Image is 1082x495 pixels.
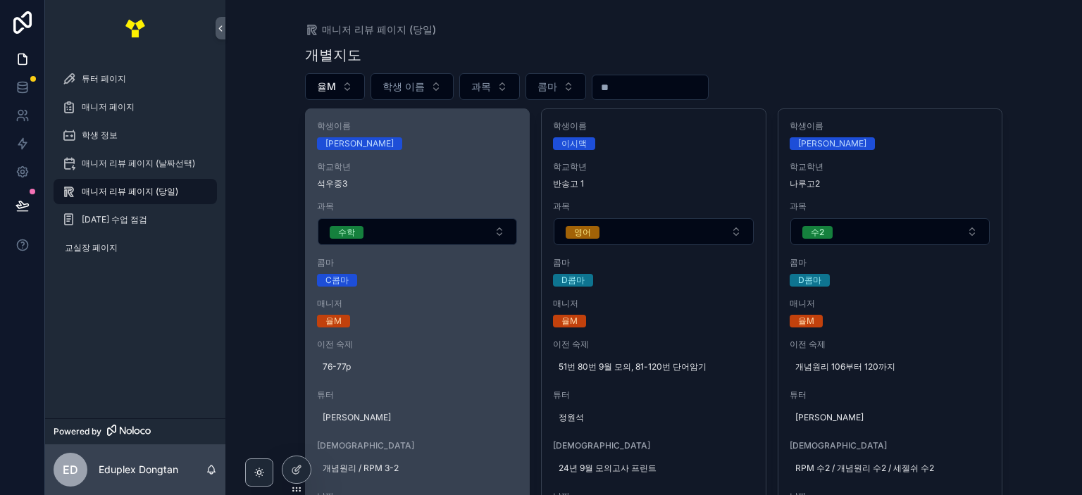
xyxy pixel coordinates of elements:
[798,315,814,327] div: 율M
[54,235,217,261] a: 교실장 페이지
[795,361,985,372] span: 개념원리 106부터 120까지
[559,412,749,423] span: 정원석
[305,23,436,37] a: 매니저 리뷰 페이지 (당일)
[553,120,754,132] span: 학생이름
[317,120,518,132] span: 학생이름
[553,201,754,212] span: 과목
[323,412,513,423] span: [PERSON_NAME]
[553,389,754,401] span: 튜터
[798,137,866,150] div: [PERSON_NAME]
[795,463,985,474] span: RPM 수2 / 개념원리 수2 / 세젤쉬 수2
[553,178,754,189] span: 반송고 1
[561,315,578,327] div: 율M
[82,101,135,113] span: 매니저 페이지
[54,207,217,232] a: [DATE] 수업 점검
[553,339,754,350] span: 이전 숙제
[82,130,118,141] span: 학생 정보
[323,463,513,474] span: 개념원리 / RPM 3-2
[561,274,585,287] div: D콤마
[790,339,991,350] span: 이전 숙제
[553,161,754,173] span: 학교학년
[82,214,147,225] span: [DATE] 수업 점검
[317,339,518,350] span: 이전 숙제
[318,218,518,245] button: Select Button
[790,298,991,309] span: 매니저
[325,137,394,150] div: [PERSON_NAME]
[371,73,454,100] button: Select Button
[795,412,985,423] span: [PERSON_NAME]
[537,80,557,94] span: 콤마
[317,178,518,189] span: 석우중3
[65,242,118,253] span: 교실장 페이지
[99,463,178,477] p: Eduplex Dongtan
[317,298,518,309] span: 매니저
[124,17,147,39] img: App logo
[574,226,591,239] div: 영어
[54,94,217,120] a: 매니저 페이지
[82,158,195,169] span: 매니저 리뷰 페이지 (날짜선택)
[317,257,518,268] span: 콤마
[790,161,991,173] span: 학교학년
[790,201,991,212] span: 과목
[325,315,342,327] div: 율M
[790,120,991,132] span: 학생이름
[305,73,365,100] button: Select Button
[54,426,101,437] span: Powered by
[63,461,78,478] span: ED
[45,56,225,279] div: scrollable content
[317,80,336,94] span: 율M
[338,226,355,239] div: 수학
[54,151,217,176] a: 매니저 리뷰 페이지 (날짜선택)
[383,80,425,94] span: 학생 이름
[322,23,436,37] span: 매니저 리뷰 페이지 (당일)
[54,123,217,148] a: 학생 정보
[559,361,749,372] span: 51번 80번 9월 모의, 81-120번 단어암기
[561,137,587,150] div: 이시맥
[317,389,518,401] span: 튜터
[317,440,518,451] span: [DEMOGRAPHIC_DATA]
[82,73,126,84] span: 튜터 페이지
[790,440,991,451] span: [DEMOGRAPHIC_DATA]
[554,218,754,245] button: Select Button
[325,274,349,287] div: C콤마
[317,201,518,212] span: 과목
[471,80,491,94] span: 과목
[790,178,991,189] span: 나루고2
[559,463,749,474] span: 24년 9월 모의고사 프린트
[459,73,520,100] button: Select Button
[54,179,217,204] a: 매니저 리뷰 페이지 (당일)
[790,218,990,245] button: Select Button
[305,45,361,65] h1: 개별지도
[317,161,518,173] span: 학교학년
[798,274,821,287] div: D콤마
[82,186,178,197] span: 매니저 리뷰 페이지 (당일)
[553,298,754,309] span: 매니저
[553,440,754,451] span: [DEMOGRAPHIC_DATA]
[811,226,824,239] div: 수2
[54,66,217,92] a: 튜터 페이지
[553,257,754,268] span: 콤마
[45,418,225,444] a: Powered by
[526,73,586,100] button: Select Button
[323,361,513,372] span: 76-77p
[790,389,991,401] span: 튜터
[790,257,991,268] span: 콤마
